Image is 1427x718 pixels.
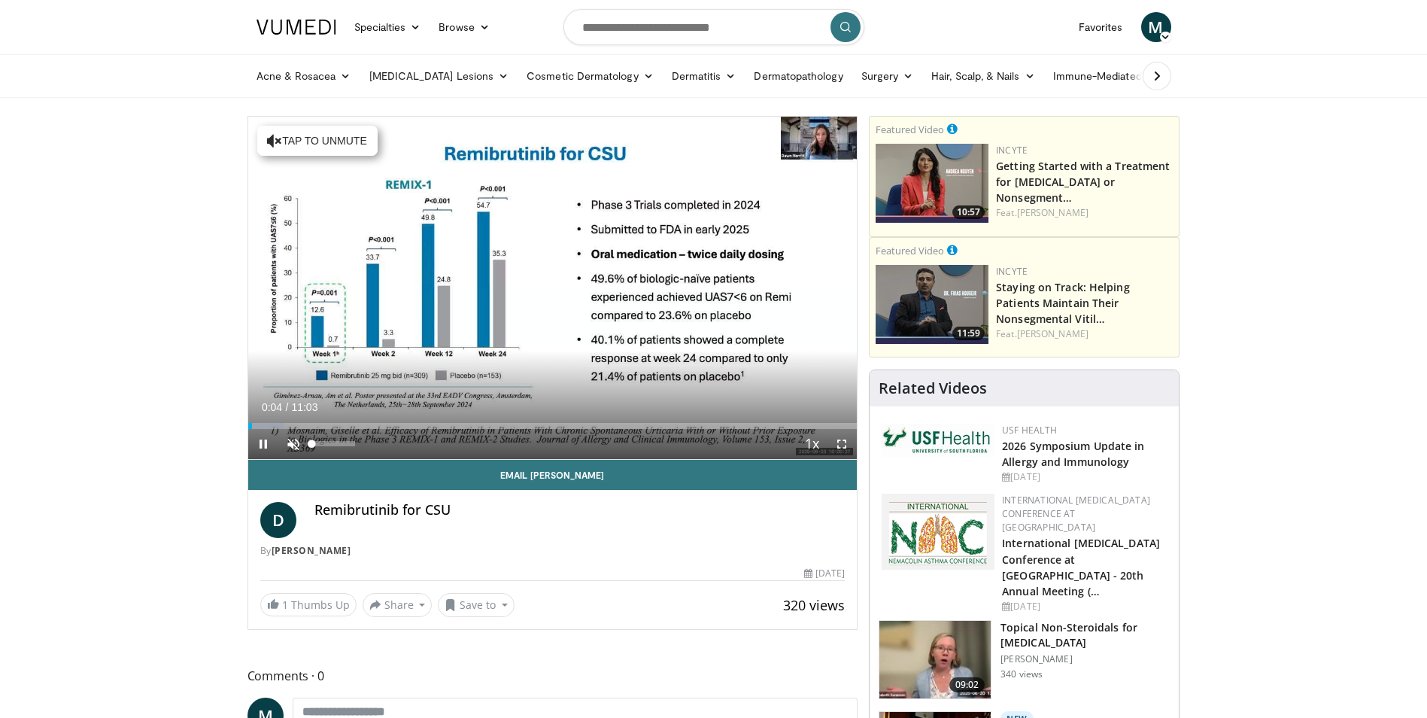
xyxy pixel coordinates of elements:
[272,544,351,557] a: [PERSON_NAME]
[312,441,355,446] div: Volume Level
[257,20,336,35] img: VuMedi Logo
[797,429,827,459] button: Playback Rate
[430,12,499,42] a: Browse
[852,61,923,91] a: Surgery
[257,126,378,156] button: Tap to unmute
[1017,327,1088,340] a: [PERSON_NAME]
[291,401,317,413] span: 11:03
[248,460,858,490] a: Email [PERSON_NAME]
[262,401,282,413] span: 0:04
[879,379,987,397] h4: Related Videos
[247,61,360,91] a: Acne & Rosacea
[879,620,1170,700] a: 09:02 Topical Non-Steroidals for [MEDICAL_DATA] [PERSON_NAME] 340 views
[1070,12,1132,42] a: Favorites
[1000,653,1170,665] p: [PERSON_NAME]
[1002,600,1167,613] div: [DATE]
[876,265,988,344] img: fe0751a3-754b-4fa7-bfe3-852521745b57.png.150x105_q85_crop-smart_upscale.jpg
[360,61,518,91] a: [MEDICAL_DATA] Lesions
[949,677,985,692] span: 09:02
[260,544,846,558] div: By
[314,502,846,519] h4: Remibrutinib for CSU
[996,159,1170,205] a: Getting Started with a Treatment for [MEDICAL_DATA] or Nonsegment…
[1002,424,1057,437] a: USF Health
[876,123,944,136] small: Featured Video
[1002,536,1160,598] a: International [MEDICAL_DATA] Conference at [GEOGRAPHIC_DATA] - 20th Annual Meeting (…
[996,327,1173,341] div: Feat.
[876,144,988,223] img: e02a99de-beb8-4d69-a8cb-018b1ffb8f0c.png.150x105_q85_crop-smart_upscale.jpg
[663,61,745,91] a: Dermatitis
[827,429,857,459] button: Fullscreen
[996,280,1130,326] a: Staying on Track: Helping Patients Maintain Their Nonsegmental Vitil…
[1002,470,1167,484] div: [DATE]
[745,61,852,91] a: Dermatopathology
[876,244,944,257] small: Featured Video
[1002,439,1144,469] a: 2026 Symposium Update in Allergy and Immunology
[278,429,308,459] button: Unmute
[286,401,289,413] span: /
[996,144,1028,157] a: Incyte
[563,9,864,45] input: Search topics, interventions
[1017,206,1088,219] a: [PERSON_NAME]
[882,424,994,457] img: 6ba8804a-8538-4002-95e7-a8f8012d4a11.png.150x105_q85_autocrop_double_scale_upscale_version-0.2.jpg
[1141,12,1171,42] a: M
[438,593,515,617] button: Save to
[282,598,288,612] span: 1
[876,265,988,344] a: 11:59
[783,596,845,614] span: 320 views
[1002,494,1150,534] a: International [MEDICAL_DATA] Conference at [GEOGRAPHIC_DATA]
[922,61,1043,91] a: Hair, Scalp, & Nails
[952,327,985,340] span: 11:59
[247,666,858,686] span: Comments 0
[260,593,357,616] a: 1 Thumbs Up
[248,117,858,460] video-js: Video Player
[1000,620,1170,650] h3: Topical Non-Steroidals for [MEDICAL_DATA]
[518,61,662,91] a: Cosmetic Dermatology
[345,12,430,42] a: Specialties
[363,593,433,617] button: Share
[882,494,994,570] img: 9485e4e4-7c5e-4f02-b036-ba13241ea18b.png.150x105_q85_autocrop_double_scale_upscale_version-0.2.png
[1044,61,1166,91] a: Immune-Mediated
[876,144,988,223] a: 10:57
[804,567,845,580] div: [DATE]
[248,429,278,459] button: Pause
[1000,668,1043,680] p: 340 views
[879,621,991,699] img: 34a4b5e7-9a28-40cd-b963-80fdb137f70d.150x105_q85_crop-smart_upscale.jpg
[260,502,296,538] a: D
[996,206,1173,220] div: Feat.
[996,265,1028,278] a: Incyte
[248,423,858,429] div: Progress Bar
[952,205,985,219] span: 10:57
